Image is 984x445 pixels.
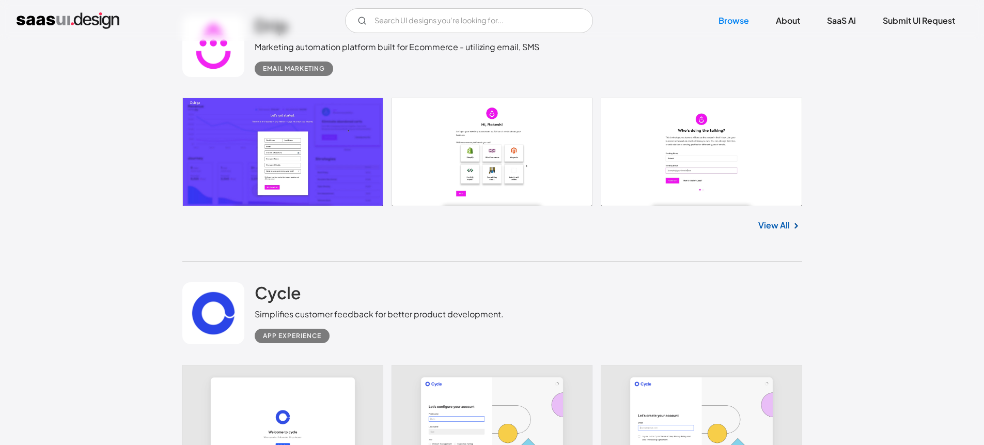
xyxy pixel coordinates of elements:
h2: Cycle [255,282,301,303]
a: Browse [706,9,761,32]
div: Marketing automation platform built for Ecommerce - utilizing email, SMS [255,41,539,53]
a: Submit UI Request [870,9,967,32]
form: Email Form [345,8,593,33]
a: SaaS Ai [815,9,868,32]
a: Cycle [255,282,301,308]
a: View All [758,219,790,232]
div: App Experience [263,330,321,342]
input: Search UI designs you're looking for... [345,8,593,33]
div: Simplifies customer feedback for better product development. [255,308,504,320]
a: home [17,12,119,29]
div: Email Marketing [263,63,325,75]
a: About [763,9,813,32]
